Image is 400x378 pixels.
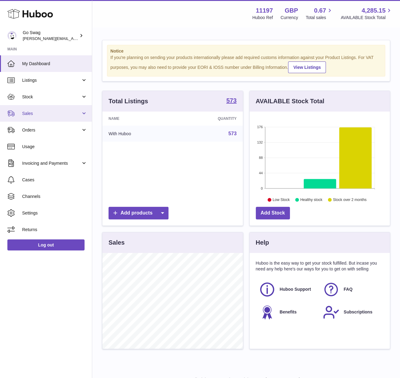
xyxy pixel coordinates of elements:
[226,97,236,104] strong: 573
[333,198,366,202] text: Stock over 2 months
[226,97,236,105] a: 573
[109,97,148,105] h3: Total Listings
[323,281,381,298] a: FAQ
[22,77,81,83] span: Listings
[22,111,81,116] span: Sales
[7,239,85,250] a: Log out
[23,30,78,41] div: Go Swag
[22,194,87,199] span: Channels
[256,207,290,219] a: Add Stock
[252,15,273,21] div: Huboo Ref
[344,286,353,292] span: FAQ
[22,127,81,133] span: Orders
[259,156,263,159] text: 88
[22,210,87,216] span: Settings
[280,286,311,292] span: Huboo Support
[256,238,269,247] h3: Help
[344,309,372,315] span: Subscriptions
[300,198,323,202] text: Healthy stock
[259,281,317,298] a: Huboo Support
[285,6,298,15] strong: GBP
[256,6,273,15] strong: 11197
[306,15,333,21] span: Total sales
[22,61,87,67] span: My Dashboard
[341,6,393,21] a: 4,285.15 AVAILABLE Stock Total
[281,15,298,21] div: Currency
[176,112,243,126] th: Quantity
[362,6,386,15] span: 4,285.15
[109,238,125,247] h3: Sales
[102,126,176,142] td: With Huboo
[256,260,384,272] p: Huboo is the easy way to get your stock fulfilled. But incase you need any help here's our ways f...
[261,187,263,190] text: 0
[306,6,333,21] a: 0.67 Total sales
[228,131,237,136] a: 573
[110,48,382,54] strong: Notice
[7,31,17,40] img: leigh@goswag.com
[323,304,381,321] a: Subscriptions
[110,55,382,73] div: If you're planning on sending your products internationally please add required customs informati...
[22,94,81,100] span: Stock
[257,140,263,144] text: 132
[259,304,317,321] a: Benefits
[22,177,87,183] span: Cases
[256,97,324,105] h3: AVAILABLE Stock Total
[22,160,81,166] span: Invoicing and Payments
[109,207,168,219] a: Add products
[22,144,87,150] span: Usage
[259,171,263,175] text: 44
[314,6,326,15] span: 0.67
[341,15,393,21] span: AVAILABLE Stock Total
[288,61,326,73] a: View Listings
[23,36,123,41] span: [PERSON_NAME][EMAIL_ADDRESS][DOMAIN_NAME]
[272,198,290,202] text: Low Stock
[257,125,263,129] text: 176
[280,309,297,315] span: Benefits
[22,227,87,233] span: Returns
[102,112,176,126] th: Name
